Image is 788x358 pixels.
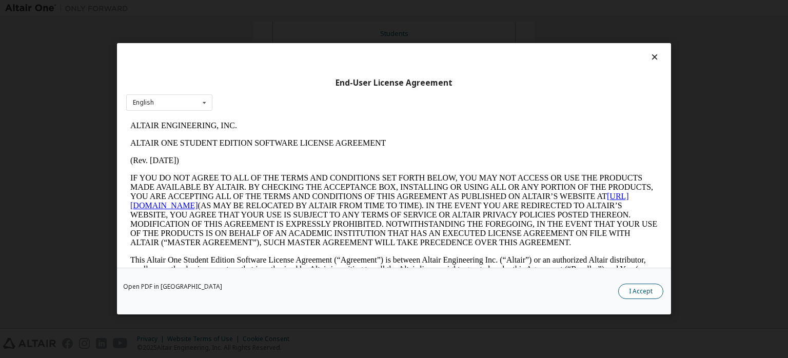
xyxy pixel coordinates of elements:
p: (Rev. [DATE]) [4,39,531,48]
p: ALTAIR ENGINEERING, INC. [4,4,531,13]
div: English [133,100,154,106]
a: Open PDF in [GEOGRAPHIC_DATA] [123,284,222,290]
a: [URL][DOMAIN_NAME] [4,75,503,93]
p: This Altair One Student Edition Software License Agreement (“Agreement”) is between Altair Engine... [4,138,531,175]
div: End-User License Agreement [126,78,662,88]
p: ALTAIR ONE STUDENT EDITION SOFTWARE LICENSE AGREEMENT [4,22,531,31]
button: I Accept [618,284,663,300]
p: IF YOU DO NOT AGREE TO ALL OF THE TERMS AND CONDITIONS SET FORTH BELOW, YOU MAY NOT ACCESS OR USE... [4,56,531,130]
